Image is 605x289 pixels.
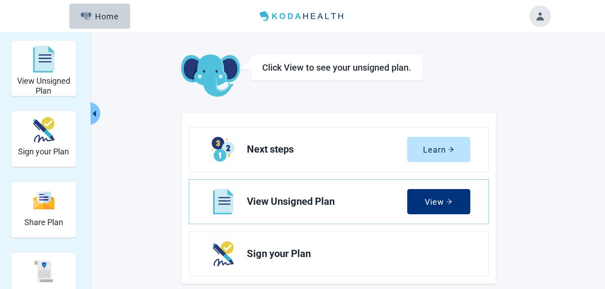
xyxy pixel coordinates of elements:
button: ElephantHome [69,4,130,29]
div: View Unsigned Plan [11,40,76,96]
h2: View Unsigned Plan [15,76,72,95]
span: caret-left [90,109,98,118]
a: Learn Next steps section [189,127,488,172]
a: Next Sign your Plan section [189,232,488,276]
button: Collapse menu [89,102,100,125]
img: Elephant [81,12,92,20]
div: View [425,197,452,206]
div: Learn [423,145,454,154]
div: Share Plan [11,181,76,238]
img: svg%3e [33,191,55,210]
img: svg%3e [33,261,55,282]
div: Home [81,12,119,21]
img: make_plan_official-CpYJDfBD.svg [33,117,55,143]
span: Next steps [247,144,407,155]
span: View Unsigned Plan [247,196,407,207]
span: arrow-right [448,146,454,153]
img: svg%3e [33,46,55,73]
h2: Share Plan [24,217,63,227]
h2: Sign your Plan [18,147,69,157]
span: Sign your Plan [247,248,463,259]
button: Learnarrow-right [407,137,470,162]
a: View View Unsigned Plan section [189,180,488,224]
img: Koda Elephant [181,54,240,98]
img: Koda Health [256,9,349,23]
button: Toggle account menu [529,5,551,27]
button: Viewarrow-right [407,189,470,214]
span: arrow-right [446,199,452,205]
div: Sign your Plan [11,111,76,167]
h1: Click View to see your unsigned plan. [262,62,411,73]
